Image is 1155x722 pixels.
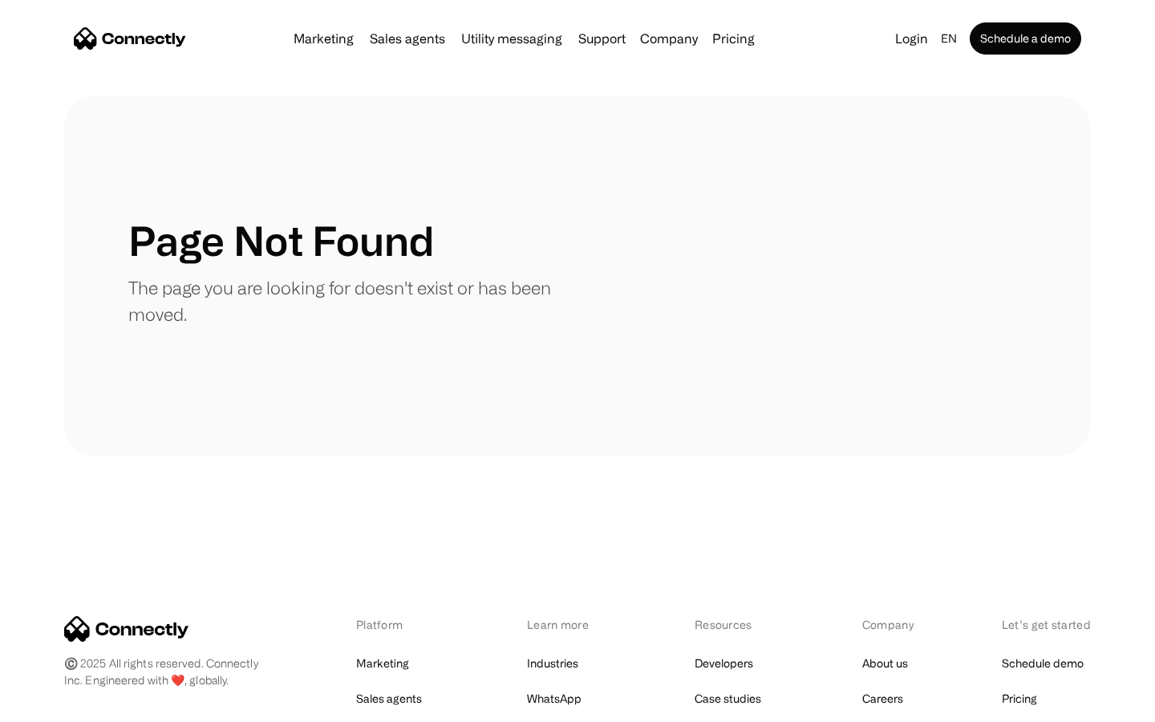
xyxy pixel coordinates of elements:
[527,688,582,710] a: WhatsApp
[128,274,577,327] p: The page you are looking for doesn't exist or has been moved.
[695,688,761,710] a: Case studies
[356,616,444,633] div: Platform
[287,32,360,45] a: Marketing
[455,32,569,45] a: Utility messaging
[356,688,422,710] a: Sales agents
[363,32,452,45] a: Sales agents
[572,32,632,45] a: Support
[695,616,779,633] div: Resources
[356,652,409,675] a: Marketing
[1002,688,1037,710] a: Pricing
[1002,652,1084,675] a: Schedule demo
[862,652,908,675] a: About us
[128,217,434,265] h1: Page Not Found
[1002,616,1091,633] div: Let’s get started
[862,688,903,710] a: Careers
[941,27,957,50] div: en
[970,22,1081,55] a: Schedule a demo
[695,652,753,675] a: Developers
[706,32,761,45] a: Pricing
[640,27,698,50] div: Company
[16,692,96,716] aside: Language selected: English
[862,616,918,633] div: Company
[527,652,578,675] a: Industries
[889,27,934,50] a: Login
[527,616,611,633] div: Learn more
[32,694,96,716] ul: Language list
